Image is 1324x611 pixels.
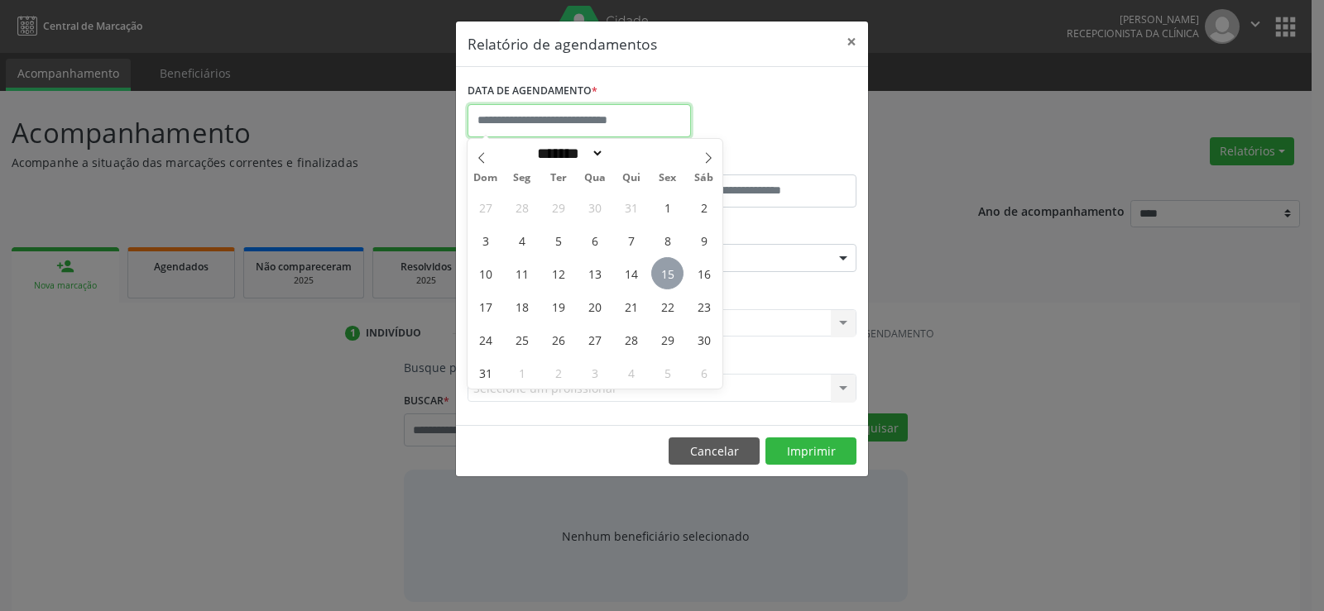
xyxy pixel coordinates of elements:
span: Agosto 29, 2025 [651,323,684,356]
span: Julho 28, 2025 [506,191,538,223]
span: Julho 27, 2025 [469,191,501,223]
span: Ter [540,173,577,184]
span: Dom [468,173,504,184]
span: Agosto 10, 2025 [469,257,501,289]
span: Agosto 1, 2025 [651,191,684,223]
span: Agosto 25, 2025 [506,323,538,356]
button: Cancelar [669,437,760,465]
span: Agosto 4, 2025 [506,224,538,256]
span: Agosto 28, 2025 [615,323,647,356]
span: Setembro 6, 2025 [688,356,720,389]
span: Agosto 15, 2025 [651,257,684,289]
span: Agosto 2, 2025 [688,191,720,223]
span: Agosto 31, 2025 [469,356,501,389]
span: Agosto 19, 2025 [542,290,574,322]
span: Julho 30, 2025 [578,191,611,223]
span: Julho 29, 2025 [542,191,574,223]
span: Setembro 1, 2025 [506,356,538,389]
span: Agosto 5, 2025 [542,224,574,256]
span: Agosto 9, 2025 [688,224,720,256]
span: Agosto 17, 2025 [469,290,501,322]
span: Agosto 18, 2025 [506,290,538,322]
span: Setembro 3, 2025 [578,356,611,389]
span: Qua [577,173,613,184]
span: Agosto 6, 2025 [578,224,611,256]
span: Agosto 23, 2025 [688,290,720,322]
h5: Relatório de agendamentos [468,33,657,55]
span: Agosto 27, 2025 [578,323,611,356]
span: Agosto 13, 2025 [578,257,611,289]
span: Agosto 14, 2025 [615,257,647,289]
span: Setembro 4, 2025 [615,356,647,389]
span: Agosto 30, 2025 [688,323,720,356]
span: Agosto 11, 2025 [506,257,538,289]
span: Agosto 7, 2025 [615,224,647,256]
span: Agosto 24, 2025 [469,323,501,356]
label: ATÉ [666,149,856,174]
span: Agosto 20, 2025 [578,290,611,322]
span: Sáb [686,173,722,184]
span: Setembro 2, 2025 [542,356,574,389]
button: Close [835,21,868,62]
span: Julho 31, 2025 [615,191,647,223]
input: Year [604,145,659,162]
select: Month [531,145,604,162]
label: DATA DE AGENDAMENTO [468,79,597,104]
span: Qui [613,173,650,184]
button: Imprimir [765,437,856,465]
span: Seg [504,173,540,184]
span: Agosto 12, 2025 [542,257,574,289]
span: Agosto 22, 2025 [651,290,684,322]
span: Sex [650,173,686,184]
span: Agosto 26, 2025 [542,323,574,356]
span: Agosto 21, 2025 [615,290,647,322]
span: Agosto 3, 2025 [469,224,501,256]
span: Agosto 8, 2025 [651,224,684,256]
span: Agosto 16, 2025 [688,257,720,289]
span: Setembro 5, 2025 [651,356,684,389]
